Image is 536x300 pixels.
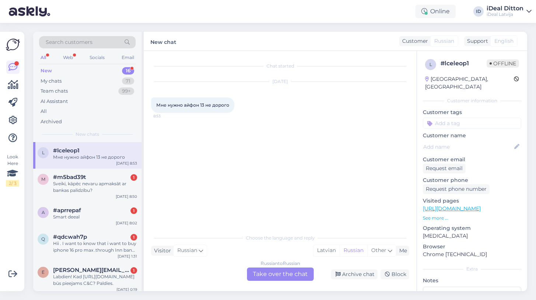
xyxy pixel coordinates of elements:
[62,53,74,62] div: Web
[116,287,137,292] div: [DATE] 0:19
[41,87,68,95] div: Team chats
[53,207,81,214] span: #aprrepaf
[423,215,521,221] p: See more ...
[434,37,454,45] span: Russian
[39,53,48,62] div: All
[399,37,428,45] div: Customer
[423,143,513,151] input: Add name
[41,98,68,105] div: AI Assistant
[42,150,45,155] span: l
[130,267,137,274] div: 1
[423,132,521,139] p: Customer name
[423,118,521,129] input: Add a tag
[423,266,521,272] div: Extra
[53,273,137,287] div: Labdien! Kad [URL][DOMAIN_NAME] būs pieejams C&C? Paldies.
[53,267,130,273] span: edgars@pocs.dev
[380,269,409,279] div: Block
[130,174,137,181] div: 1
[487,59,519,68] span: Offline
[423,176,521,184] p: Customer phone
[423,224,521,232] p: Operating system
[156,102,229,108] span: Мне нужно айфон 13 не дорого
[487,6,523,11] div: iDeal Ditton
[177,246,197,255] span: Russian
[423,251,521,258] p: Chrome [TECHNICAL_ID]
[487,6,532,17] a: iDeal DittoniDeal Latvija
[494,37,514,45] span: English
[116,220,137,226] div: [DATE] 8:02
[120,53,136,62] div: Email
[415,5,456,18] div: Online
[441,59,487,68] div: # lceleop1
[46,38,93,46] span: Search customers
[487,11,523,17] div: iDeal Latvija
[247,268,314,281] div: Take over the chat
[423,232,521,240] p: [MEDICAL_DATA]
[151,235,409,241] div: Choose the language and reply
[423,97,521,104] div: Customer information
[118,87,134,95] div: 99+
[423,243,521,251] p: Browser
[423,197,521,205] p: Visited pages
[423,108,521,116] p: Customer tags
[88,53,106,62] div: Socials
[53,147,80,154] span: #lceleop1
[151,63,409,69] div: Chat started
[42,210,45,215] span: a
[6,154,19,187] div: Look Here
[116,194,137,199] div: [DATE] 8:50
[41,176,45,182] span: m
[396,247,407,255] div: Me
[53,214,137,220] div: Smart deeal
[42,269,45,275] span: e
[150,36,176,46] label: New chat
[464,37,488,45] div: Support
[53,174,86,180] span: #m5bad39t
[130,207,137,214] div: 1
[41,118,62,125] div: Archived
[429,62,432,67] span: l
[53,154,137,161] div: Мне нужно айфон 13 не дорого
[423,156,521,163] p: Customer email
[6,180,19,187] div: 2 / 3
[473,6,484,17] div: ID
[122,67,134,75] div: 16
[331,269,377,279] div: Archive chat
[423,163,466,173] div: Request email
[53,234,87,240] span: #qdcwah7p
[118,254,137,259] div: [DATE] 1:31
[151,78,409,85] div: [DATE]
[6,38,20,52] img: Askly Logo
[116,161,137,166] div: [DATE] 8:53
[53,180,137,194] div: Sveiki, kāpēc nevaru apmaksāt ar bankas palīdzību?
[76,131,99,138] span: New chats
[423,277,521,285] p: Notes
[423,184,490,194] div: Request phone number
[371,247,386,254] span: Other
[313,245,340,256] div: Latvian
[153,113,181,119] span: 8:53
[41,108,47,115] div: All
[41,77,62,85] div: My chats
[261,260,300,267] div: Russian to Russian
[425,75,514,91] div: [GEOGRAPHIC_DATA], [GEOGRAPHIC_DATA]
[151,247,171,255] div: Visitor
[41,67,52,75] div: New
[122,77,134,85] div: 71
[340,245,367,256] div: Russian
[130,234,137,241] div: 1
[423,205,481,212] a: [URL][DOMAIN_NAME]
[41,236,45,242] span: q
[53,240,137,254] div: Hii . I want to know that i want to buy iphone 16 pro max .through Inn bank . Do you have Inn Bank ?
